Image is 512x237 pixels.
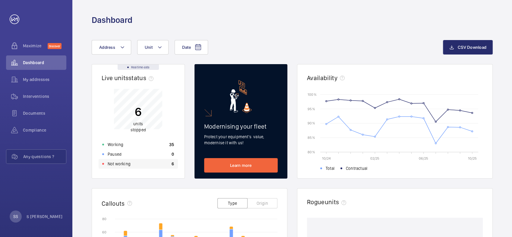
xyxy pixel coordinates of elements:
[307,198,349,206] h2: Rogue
[204,134,278,146] p: Protect your equipment's value, modernise it with us!
[145,45,153,50] span: Unit
[118,64,159,70] div: Real time data
[102,200,125,207] h2: Callouts
[370,156,379,161] text: 02/25
[23,76,66,83] span: My addresses
[308,107,315,111] text: 95 %
[108,142,123,148] p: Working
[308,121,315,125] text: 90 %
[458,45,486,50] span: CSV Download
[102,74,156,82] h2: Live units
[92,14,132,26] h1: Dashboard
[419,156,428,161] text: 06/25
[131,127,146,132] span: stopped
[102,230,106,234] text: 60
[128,74,156,82] span: status
[308,92,317,96] text: 100 %
[108,161,131,167] p: Not working
[137,40,169,55] button: Unit
[443,40,493,55] button: CSV Download
[48,43,62,49] span: Discover
[308,150,315,154] text: 80 %
[217,198,248,208] button: Type
[230,80,252,113] img: marketing-card.svg
[169,142,174,148] p: 35
[99,45,115,50] span: Address
[204,158,278,173] a: Learn more
[23,43,48,49] span: Maximize
[23,93,66,99] span: Interventions
[172,151,174,157] p: 0
[23,127,66,133] span: Compliance
[204,123,278,130] h2: Modernising your fleet
[325,198,349,206] span: units
[307,74,337,82] h2: Availability
[27,214,62,220] p: S [PERSON_NAME]
[13,214,18,220] p: SS
[247,198,277,208] button: Origin
[468,156,476,161] text: 10/25
[23,60,66,66] span: Dashboard
[175,40,208,55] button: Date
[131,121,146,133] p: units
[102,217,106,221] text: 80
[23,110,66,116] span: Documents
[131,104,146,119] p: 6
[322,156,331,161] text: 10/24
[92,40,131,55] button: Address
[172,161,174,167] p: 6
[346,165,367,171] span: Contractual
[308,136,315,140] text: 85 %
[326,165,334,171] span: Total
[23,154,66,160] span: Any questions ?
[182,45,191,50] span: Date
[108,151,122,157] p: Paused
